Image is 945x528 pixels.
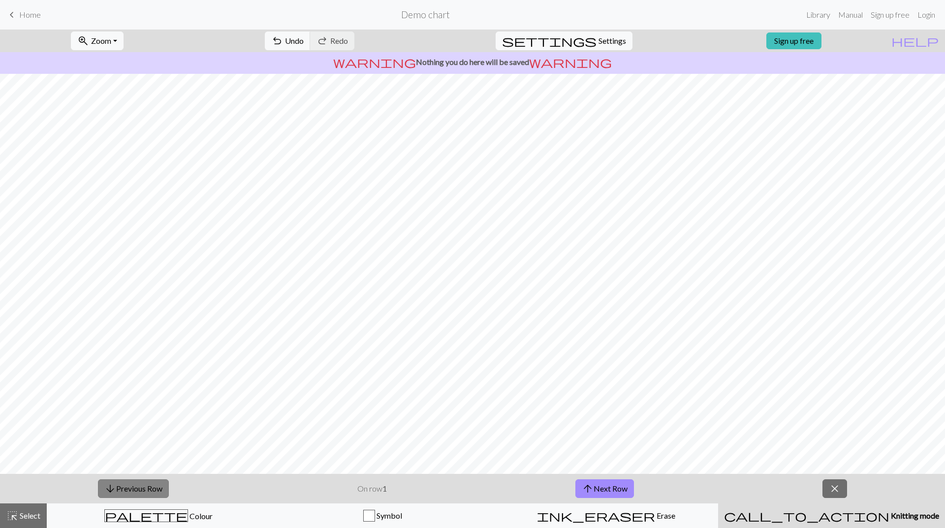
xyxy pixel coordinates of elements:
button: Symbol [271,503,495,528]
span: Erase [655,511,675,520]
span: help [891,34,939,48]
span: ink_eraser [537,509,655,523]
span: undo [271,34,283,48]
h2: Demo chart [401,9,450,20]
span: warning [529,55,612,69]
i: Settings [502,35,597,47]
button: Zoom [71,31,124,50]
span: arrow_upward [582,482,594,496]
span: Symbol [375,511,402,520]
span: Zoom [91,36,111,45]
a: Sign up free [766,32,821,49]
span: palette [105,509,188,523]
a: Library [802,5,834,25]
button: Previous Row [98,479,169,498]
span: Knitting mode [889,511,939,520]
button: Colour [47,503,271,528]
span: arrow_downward [104,482,116,496]
a: Home [6,6,41,23]
button: Next Row [575,479,634,498]
span: Colour [188,511,213,521]
span: Select [18,511,40,520]
span: keyboard_arrow_left [6,8,18,22]
span: Home [19,10,41,19]
span: Settings [598,35,626,47]
a: Sign up free [867,5,913,25]
button: SettingsSettings [496,31,632,50]
p: Nothing you do here will be saved [4,56,941,68]
strong: 1 [382,484,387,493]
span: warning [333,55,416,69]
span: highlight_alt [6,509,18,523]
a: Login [913,5,939,25]
span: Undo [285,36,304,45]
button: Knitting mode [718,503,945,528]
span: settings [502,34,597,48]
button: Undo [265,31,311,50]
span: zoom_in [77,34,89,48]
span: close [829,482,841,496]
a: Manual [834,5,867,25]
button: Erase [494,503,718,528]
p: On row [357,483,387,495]
span: call_to_action [724,509,889,523]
